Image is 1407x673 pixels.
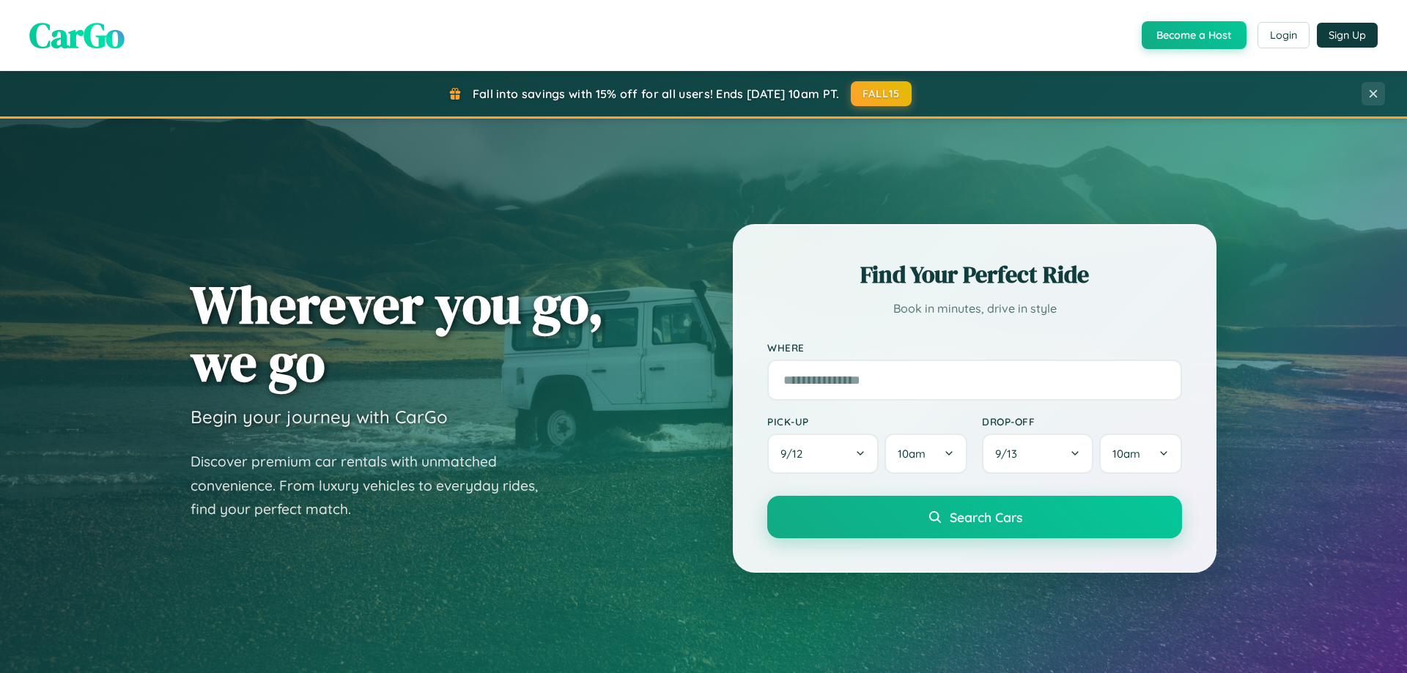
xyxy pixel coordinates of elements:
[29,11,125,59] span: CarGo
[1142,21,1247,49] button: Become a Host
[1099,434,1182,474] button: 10am
[995,447,1024,461] span: 9 / 13
[780,447,810,461] span: 9 / 12
[1258,22,1310,48] button: Login
[1317,23,1378,48] button: Sign Up
[191,275,604,391] h1: Wherever you go, we go
[950,509,1022,525] span: Search Cars
[851,81,912,106] button: FALL15
[982,434,1093,474] button: 9/13
[1112,447,1140,461] span: 10am
[767,496,1182,538] button: Search Cars
[767,415,967,428] label: Pick-up
[191,450,557,521] p: Discover premium car rentals with unmatched convenience. From luxury vehicles to everyday rides, ...
[767,298,1182,319] p: Book in minutes, drive in style
[982,415,1182,428] label: Drop-off
[191,406,448,428] h3: Begin your journey with CarGo
[898,447,926,461] span: 10am
[767,341,1182,354] label: Where
[885,434,967,474] button: 10am
[767,434,879,474] button: 9/12
[473,86,840,101] span: Fall into savings with 15% off for all users! Ends [DATE] 10am PT.
[767,259,1182,291] h2: Find Your Perfect Ride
